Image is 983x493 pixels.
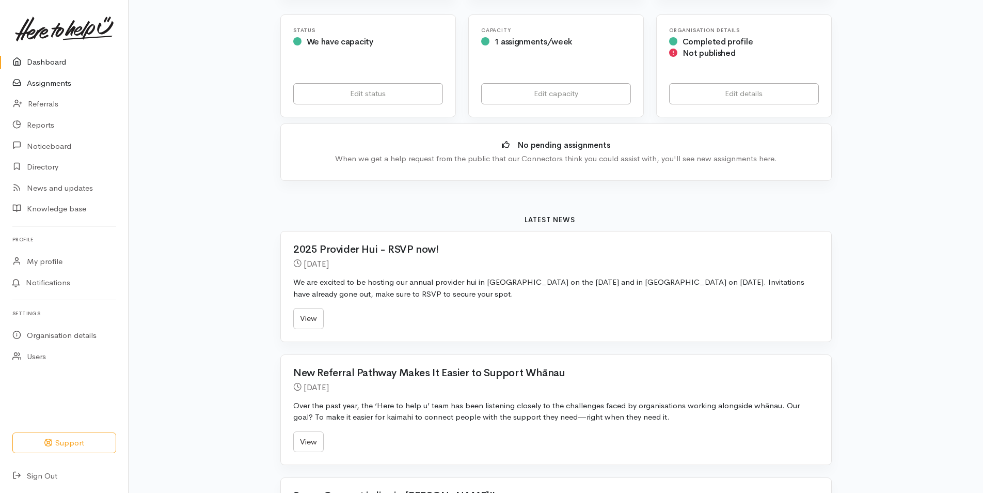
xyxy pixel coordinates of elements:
[12,433,116,454] button: Support
[683,36,753,47] span: Completed profile
[293,367,806,379] h2: New Referral Pathway Makes It Easier to Support Whānau
[495,36,572,47] span: 1 assignments/week
[669,27,819,33] h6: Organisation Details
[293,244,806,255] h2: 2025 Provider Hui - RSVP now!
[12,306,116,320] h6: Settings
[304,258,329,269] time: [DATE]
[481,27,631,33] h6: Capacity
[293,308,324,329] a: View
[293,400,819,423] p: Over the past year, the ‘Here to help u’ team has been listening closely to the challenges faced ...
[304,382,329,393] time: [DATE]
[293,432,324,453] a: View
[683,48,736,58] span: Not published
[518,140,610,150] b: No pending assignments
[12,233,116,246] h6: Profile
[525,215,575,224] b: Latest news
[293,27,443,33] h6: Status
[296,153,816,165] div: When we get a help request from the public that our Connectors think you could assist with, you'l...
[293,276,819,300] p: We are excited to be hosting our annual provider hui in [GEOGRAPHIC_DATA] on the [DATE] and in [G...
[293,83,443,104] a: Edit status
[669,83,819,104] a: Edit details
[481,83,631,104] a: Edit capacity
[307,36,373,47] span: We have capacity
